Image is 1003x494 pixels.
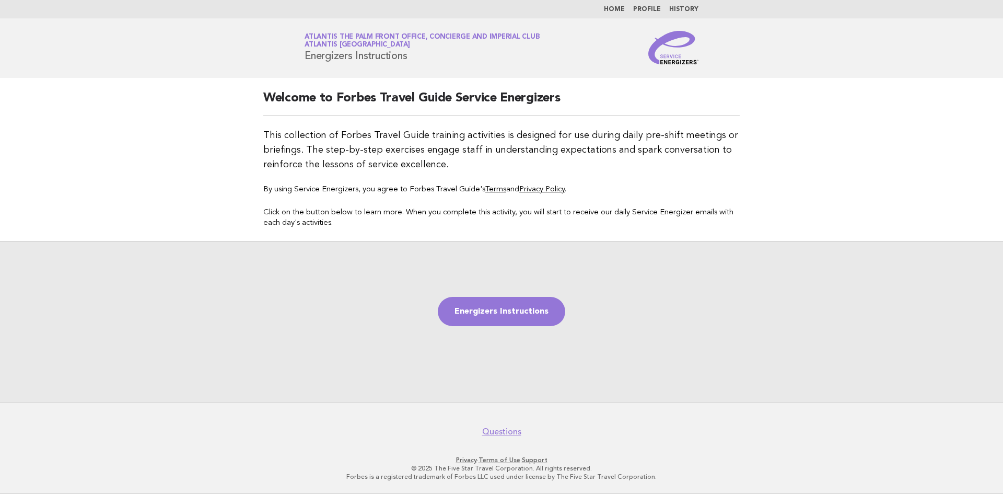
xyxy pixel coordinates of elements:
[485,186,506,193] a: Terms
[522,456,547,464] a: Support
[263,128,740,172] p: This collection of Forbes Travel Guide training activities is designed for use during daily pre-s...
[305,34,540,61] h1: Energizers Instructions
[182,464,821,473] p: © 2025 The Five Star Travel Corporation. All rights reserved.
[182,456,821,464] p: · ·
[604,6,625,13] a: Home
[633,6,661,13] a: Profile
[669,6,698,13] a: History
[482,427,521,437] a: Questions
[305,42,410,49] span: Atlantis [GEOGRAPHIC_DATA]
[519,186,565,193] a: Privacy Policy
[438,297,565,326] a: Energizers Instructions
[182,473,821,481] p: Forbes is a registered trademark of Forbes LLC used under license by The Five Star Travel Corpora...
[263,208,740,228] p: Click on the button below to learn more. When you complete this activity, you will start to recei...
[479,456,520,464] a: Terms of Use
[456,456,477,464] a: Privacy
[648,31,698,64] img: Service Energizers
[263,90,740,116] h2: Welcome to Forbes Travel Guide Service Energizers
[263,185,740,195] p: By using Service Energizers, you agree to Forbes Travel Guide's and .
[305,33,540,48] a: Atlantis The Palm Front Office, Concierge and Imperial ClubAtlantis [GEOGRAPHIC_DATA]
